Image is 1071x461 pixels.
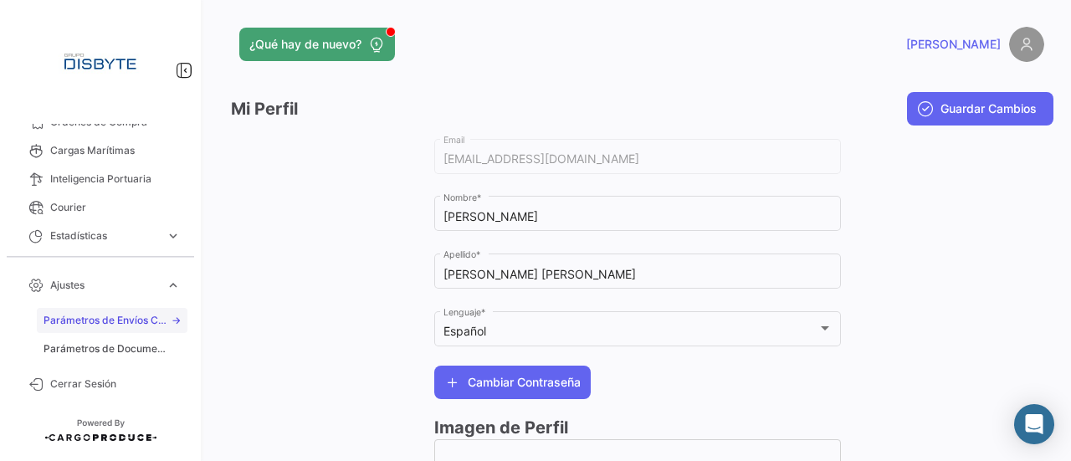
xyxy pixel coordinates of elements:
[1009,27,1044,62] img: placeholder-user.png
[1014,404,1054,444] div: Abrir Intercom Messenger
[50,376,181,392] span: Cerrar Sesión
[13,136,187,165] a: Cargas Marítimas
[231,97,298,121] h3: Mi Perfil
[37,308,187,333] a: Parámetros de Envíos Cargas Marítimas
[166,228,181,243] span: expand_more
[59,20,142,104] img: Logo+disbyte.jpeg
[44,341,171,356] span: Parámetros de Documentos
[434,366,591,399] button: Cambiar Contraseña
[50,172,181,187] span: Inteligencia Portuaria
[13,165,187,193] a: Inteligencia Portuaria
[443,324,486,338] mat-select-trigger: Español
[249,36,361,53] span: ¿Qué hay de nuevo?
[239,28,395,61] button: ¿Qué hay de nuevo?
[906,36,1001,53] span: [PERSON_NAME]
[13,193,187,222] a: Courier
[44,313,171,328] span: Parámetros de Envíos Cargas Marítimas
[50,228,159,243] span: Estadísticas
[907,92,1053,125] button: Guardar Cambios
[166,278,181,293] span: expand_more
[50,200,181,215] span: Courier
[37,336,187,361] a: Parámetros de Documentos
[50,143,181,158] span: Cargas Marítimas
[50,278,159,293] span: Ajustes
[434,416,841,439] h3: Imagen de Perfil
[468,374,581,391] span: Cambiar Contraseña
[940,100,1037,117] span: Guardar Cambios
